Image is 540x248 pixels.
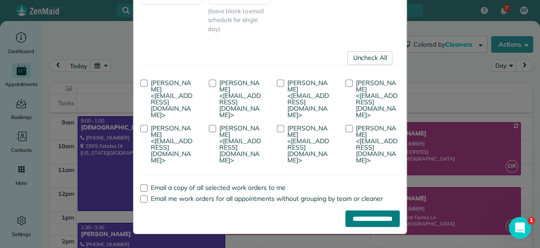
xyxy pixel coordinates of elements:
[219,124,261,164] span: [PERSON_NAME] <[EMAIL_ADDRESS][DOMAIN_NAME]>
[151,124,192,164] span: [PERSON_NAME] <[EMAIL_ADDRESS][DOMAIN_NAME]>
[151,183,286,192] span: Email a copy of all selected work orders to me
[287,79,329,119] span: [PERSON_NAME] <[EMAIL_ADDRESS][DOMAIN_NAME]>
[528,217,535,224] span: 1
[509,217,531,239] iframe: Intercom live chat
[219,79,261,119] span: [PERSON_NAME] <[EMAIL_ADDRESS][DOMAIN_NAME]>
[208,7,270,34] span: (leave blank to email schedule for single day)
[287,124,329,164] span: [PERSON_NAME] <[EMAIL_ADDRESS][DOMAIN_NAME]>
[356,79,397,119] span: [PERSON_NAME] <[EMAIL_ADDRESS][DOMAIN_NAME]>
[356,124,397,164] span: [PERSON_NAME] <[EMAIL_ADDRESS][DOMAIN_NAME]>
[151,194,383,203] span: Email me work orders for all appointments without grouping by team or cleaner
[151,79,192,119] span: [PERSON_NAME] <[EMAIL_ADDRESS][DOMAIN_NAME]>
[347,51,392,65] a: Uncheck All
